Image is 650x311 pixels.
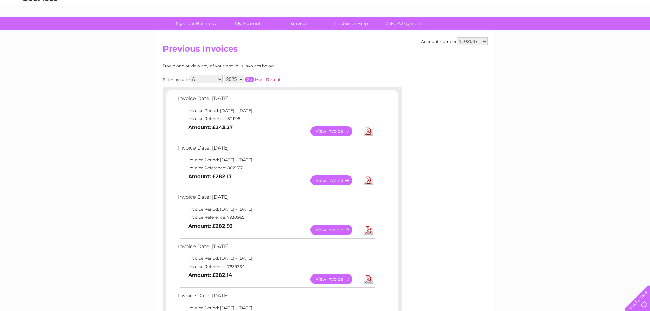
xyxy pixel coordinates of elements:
[163,75,342,83] div: Filter by date
[219,17,276,30] a: My Account
[176,94,376,107] td: Invoice Date: [DATE]
[605,29,621,34] a: Contact
[176,143,376,156] td: Invoice Date: [DATE]
[176,213,376,222] td: Invoice Reference: 7930965
[310,126,361,136] a: View
[421,37,488,45] div: Account number
[547,29,562,34] a: Energy
[627,29,644,34] a: Log out
[364,274,373,284] a: Download
[364,126,373,136] a: Download
[23,18,58,39] img: logo.png
[530,29,543,34] a: Water
[176,193,376,205] td: Invoice Date: [DATE]
[163,44,488,57] h2: Previous Invoices
[364,175,373,185] a: Download
[188,272,232,278] b: Amount: £282.14
[176,242,376,255] td: Invoice Date: [DATE]
[176,263,376,271] td: Invoice Reference: 7839334
[188,124,233,130] b: Amount: £243.27
[310,175,361,185] a: View
[566,29,587,34] a: Telecoms
[310,225,361,235] a: View
[375,17,431,30] a: Make A Payment
[310,274,361,284] a: View
[323,17,379,30] a: Customer Help
[176,156,376,164] td: Invoice Period: [DATE] - [DATE]
[521,3,568,12] a: 0333 014 3131
[176,254,376,263] td: Invoice Period: [DATE] - [DATE]
[591,29,601,34] a: Blog
[364,225,373,235] a: Download
[188,173,232,180] b: Amount: £282.17
[164,4,487,33] div: Clear Business is a trading name of Verastar Limited (registered in [GEOGRAPHIC_DATA] No. 3667643...
[255,77,281,82] a: Most Recent
[188,223,233,229] b: Amount: £282.93
[168,17,224,30] a: My Clear Business
[176,107,376,115] td: Invoice Period: [DATE] - [DATE]
[176,205,376,213] td: Invoice Period: [DATE] - [DATE]
[176,115,376,123] td: Invoice Reference: 8111195
[163,63,342,68] div: Download or view any of your previous invoices below.
[176,164,376,172] td: Invoice Reference: 8021517
[271,17,328,30] a: Services
[176,291,376,304] td: Invoice Date: [DATE]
